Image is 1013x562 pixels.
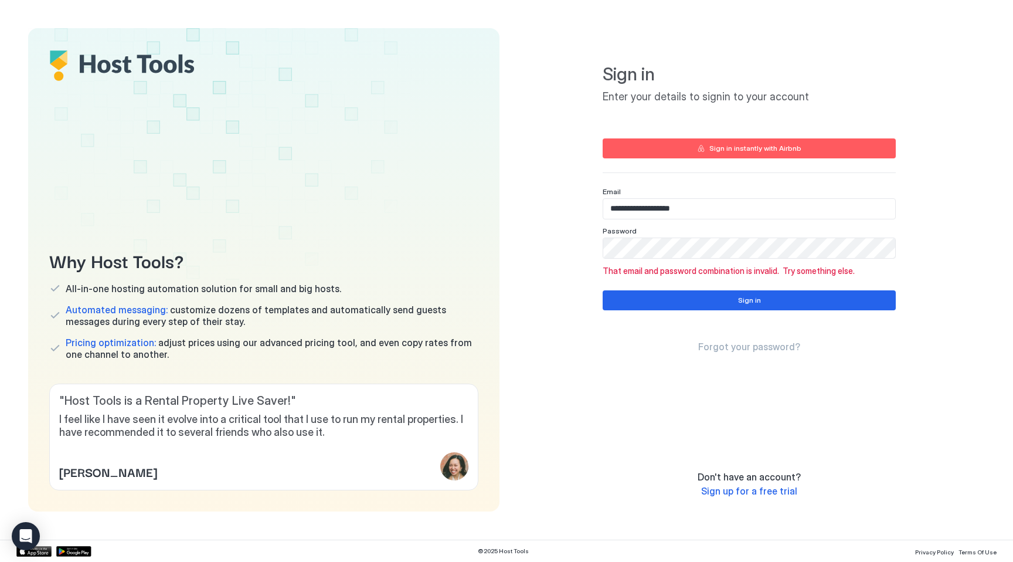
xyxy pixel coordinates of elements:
span: Forgot your password? [698,341,800,353]
div: profile [440,452,468,480]
span: customize dozens of templates and automatically send guests messages during every step of their s... [66,304,478,327]
a: Privacy Policy [915,545,954,557]
span: Email [603,187,621,196]
span: Password [603,226,637,235]
span: All-in-one hosting automation solution for small and big hosts. [66,283,341,294]
div: Sign in [738,295,761,306]
span: adjust prices using our advanced pricing tool, and even copy rates from one channel to another. [66,337,478,360]
a: Google Play Store [56,546,91,557]
span: I feel like I have seen it evolve into a critical tool that I use to run my rental properties. I ... [59,413,468,439]
button: Sign in [603,290,896,310]
a: Sign up for a free trial [701,485,797,497]
div: Sign in instantly with Airbnb [709,143,801,154]
input: Input Field [603,199,895,219]
button: Sign in instantly with Airbnb [603,138,896,158]
span: © 2025 Host Tools [478,547,529,555]
span: That email and password combination is invalid. Try something else. [603,266,896,276]
div: Open Intercom Messenger [12,522,40,550]
span: Don't have an account? [698,471,801,483]
span: Pricing optimization: [66,337,156,348]
input: Input Field [603,238,895,258]
span: Privacy Policy [915,549,954,556]
span: " Host Tools is a Rental Property Live Saver! " [59,394,468,408]
span: Automated messaging: [66,304,168,316]
a: Forgot your password? [698,341,800,353]
a: App Store [16,546,52,557]
span: Why Host Tools? [49,247,478,273]
a: Terms Of Use [958,545,997,557]
span: Sign in [603,63,896,86]
span: [PERSON_NAME] [59,463,157,480]
span: Terms Of Use [958,549,997,556]
span: Enter your details to signin to your account [603,90,896,104]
